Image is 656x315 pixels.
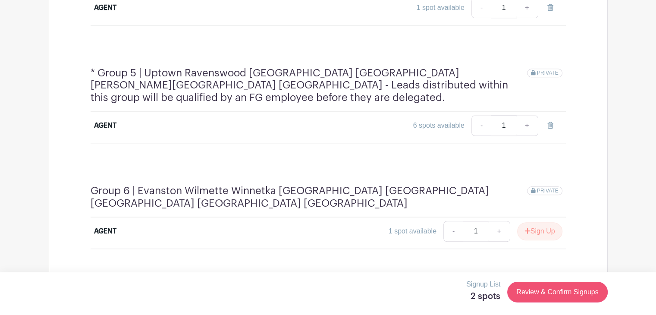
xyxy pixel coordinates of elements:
p: Signup List [466,279,500,290]
a: - [471,115,491,136]
a: Review & Confirm Signups [507,282,607,302]
span: PRIVATE [537,188,559,194]
div: AGENT [94,120,116,131]
div: 1 spot available [389,226,436,236]
div: AGENT [94,226,116,236]
span: PRIVATE [537,70,559,76]
div: 6 spots available [413,120,465,131]
a: - [443,221,463,242]
a: + [516,115,538,136]
button: Sign Up [517,222,562,240]
div: 1 spot available [417,3,465,13]
h4: Group 6 | Evanston Wilmette Winnetka [GEOGRAPHIC_DATA] [GEOGRAPHIC_DATA] [GEOGRAPHIC_DATA] [GEOGR... [91,185,527,210]
h5: 2 spots [466,291,500,302]
h4: * Group 5 | Uptown Ravenswood [GEOGRAPHIC_DATA] [GEOGRAPHIC_DATA] [PERSON_NAME][GEOGRAPHIC_DATA] ... [91,67,527,104]
a: + [488,221,510,242]
div: AGENT [94,3,116,13]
